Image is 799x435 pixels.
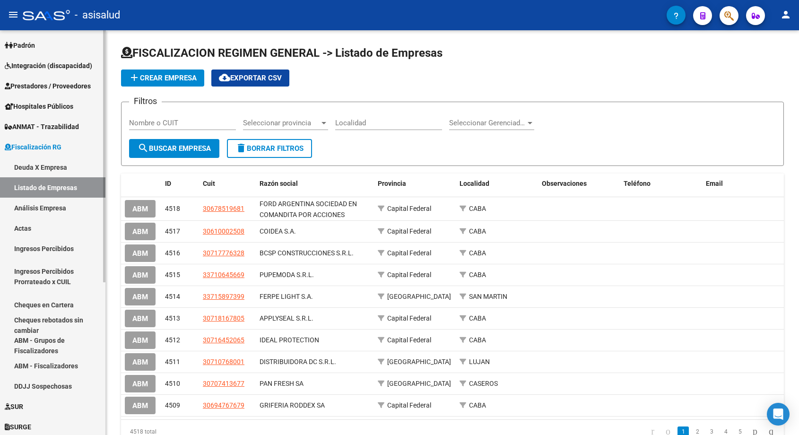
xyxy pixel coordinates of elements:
[780,9,791,20] mat-icon: person
[624,180,651,187] span: Teléfono
[5,422,31,432] span: SURGE
[161,174,199,194] datatable-header-cell: ID
[469,249,486,257] span: CABA
[469,293,507,300] span: SAN MARTIN
[387,293,451,300] span: [GEOGRAPHIC_DATA]
[199,174,256,194] datatable-header-cell: Cuit
[129,139,219,158] button: Buscar Empresa
[129,74,197,82] span: Crear Empresa
[138,142,149,154] mat-icon: search
[260,271,314,278] span: PUPEMODA S.R.L.
[5,401,23,412] span: SUR
[235,142,247,154] mat-icon: delete
[203,401,244,409] span: 30694767679
[125,375,156,392] button: ABM
[203,249,244,257] span: 30717776328
[132,227,148,236] span: ABM
[260,200,357,218] span: FORD ARGENTINA SOCIEDAD EN COMANDITA POR ACCIONES
[121,70,204,87] button: Crear Empresa
[256,174,374,194] datatable-header-cell: Razón social
[460,180,489,187] span: Localidad
[165,314,180,322] span: 4513
[138,144,211,153] span: Buscar Empresa
[542,180,587,187] span: Observaciones
[387,336,431,344] span: Capital Federal
[132,401,148,410] span: ABM
[132,271,148,279] span: ABM
[387,314,431,322] span: Capital Federal
[8,9,19,20] mat-icon: menu
[469,380,498,387] span: CASEROS
[538,174,620,194] datatable-header-cell: Observaciones
[132,314,148,323] span: ABM
[203,180,215,187] span: Cuit
[387,205,431,212] span: Capital Federal
[469,358,490,365] span: LUJAN
[121,46,443,60] span: FISCALIZACION REGIMEN GENERAL -> Listado de Empresas
[165,336,180,344] span: 4512
[165,205,180,212] span: 4518
[203,271,244,278] span: 33710645669
[203,380,244,387] span: 30707413677
[387,271,431,278] span: Capital Federal
[165,271,180,278] span: 4515
[260,293,313,300] span: FERPE LIGHT S.A.
[203,358,244,365] span: 30710768001
[469,336,486,344] span: CABA
[125,288,156,305] button: ABM
[706,180,723,187] span: Email
[260,401,325,409] span: GRIFERIA RODDEX SA
[469,271,486,278] span: CABA
[387,380,451,387] span: [GEOGRAPHIC_DATA]
[219,72,230,83] mat-icon: cloud_download
[5,61,92,71] span: Integración (discapacidad)
[132,336,148,345] span: ABM
[387,401,431,409] span: Capital Federal
[469,227,486,235] span: CABA
[165,180,171,187] span: ID
[203,227,244,235] span: 30610002508
[5,122,79,132] span: ANMAT - Trazabilidad
[203,293,244,300] span: 33715897399
[132,358,148,366] span: ABM
[165,401,180,409] span: 4509
[125,331,156,349] button: ABM
[5,101,73,112] span: Hospitales Públicos
[378,180,406,187] span: Provincia
[132,205,148,213] span: ABM
[260,380,304,387] span: PAN FRESH SA
[75,5,120,26] span: - asisalud
[219,74,282,82] span: Exportar CSV
[125,353,156,371] button: ABM
[469,205,486,212] span: CABA
[125,200,156,217] button: ABM
[243,119,320,127] span: Seleccionar provincia
[469,401,486,409] span: CABA
[5,142,61,152] span: Fiscalización RG
[387,249,431,257] span: Capital Federal
[203,314,244,322] span: 30718167805
[456,174,538,194] datatable-header-cell: Localidad
[260,249,354,257] span: BCSP CONSTRUCCIONES S.R.L.
[129,72,140,83] mat-icon: add
[260,358,336,365] span: DISTRIBUIDORA DC S.R.L.
[5,81,91,91] span: Prestadores / Proveedores
[125,310,156,327] button: ABM
[165,293,180,300] span: 4514
[132,249,148,258] span: ABM
[125,244,156,262] button: ABM
[260,180,298,187] span: Razón social
[165,249,180,257] span: 4516
[165,380,180,387] span: 4510
[469,314,486,322] span: CABA
[125,223,156,240] button: ABM
[165,227,180,235] span: 4517
[203,336,244,344] span: 30716452065
[203,205,244,212] span: 30678519681
[235,144,304,153] span: Borrar Filtros
[5,40,35,51] span: Padrón
[374,174,456,194] datatable-header-cell: Provincia
[449,119,526,127] span: Seleccionar Gerenciador
[702,174,784,194] datatable-header-cell: Email
[260,314,313,322] span: APPLYSEAL S.R.L.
